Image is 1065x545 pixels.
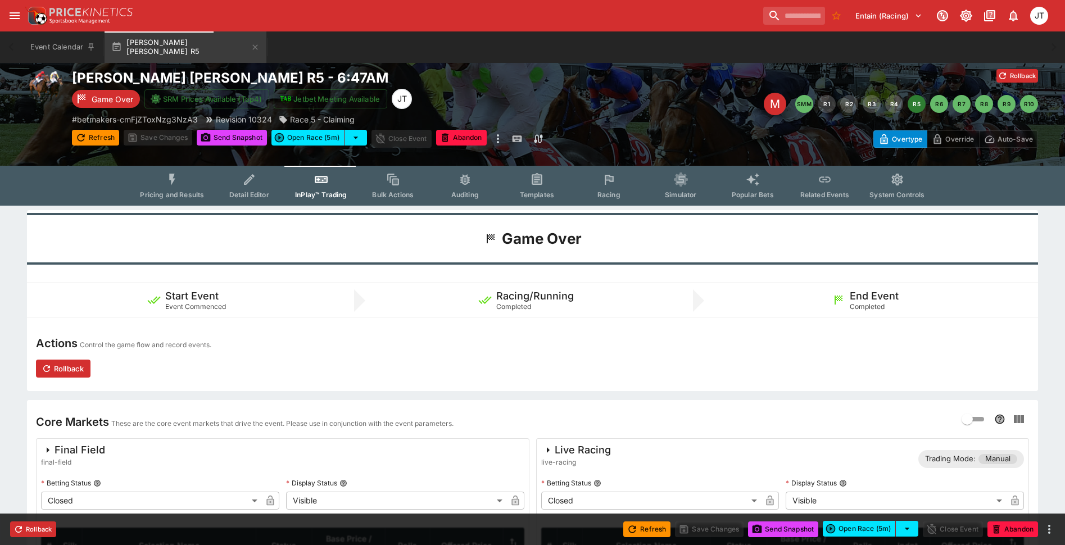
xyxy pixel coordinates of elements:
[72,69,555,87] h2: Copy To Clipboard
[27,69,63,105] img: horse_racing.png
[823,521,918,537] div: split button
[131,166,933,206] div: Event type filters
[818,95,836,113] button: R1
[980,6,1000,26] button: Documentation
[271,130,367,146] div: split button
[998,95,1016,113] button: R9
[41,443,105,457] div: Final Field
[956,6,976,26] button: Toggle light/dark mode
[1020,95,1038,113] button: R10
[850,302,885,311] span: Completed
[80,339,211,351] p: Control the game flow and record events.
[372,190,414,199] span: Bulk Actions
[72,113,198,125] p: Copy To Clipboard
[932,6,953,26] button: Connected to PK
[111,418,454,429] p: These are the core event markets that drive the event. Please use in conjunction with the event p...
[800,190,849,199] span: Related Events
[10,521,56,537] button: Rollback
[930,95,948,113] button: R6
[197,130,267,146] button: Send Snapshot
[36,360,90,378] button: Rollback
[987,523,1038,534] span: Mark an event as closed and abandoned.
[849,7,929,25] button: Select Tenant
[280,93,291,105] img: jetbet-logo.svg
[49,19,110,24] img: Sportsbook Management
[286,478,337,488] p: Display Status
[105,31,266,63] button: [PERSON_NAME] [PERSON_NAME] R5
[92,93,133,105] p: Game Over
[840,95,858,113] button: R2
[748,521,818,537] button: Send Snapshot
[41,492,261,510] div: Closed
[732,190,774,199] span: Popular Bets
[908,95,926,113] button: R5
[271,130,345,146] button: Open Race (5m)
[41,478,91,488] p: Betting Status
[541,443,611,457] div: Live Racing
[786,492,1006,510] div: Visible
[41,457,105,468] span: final-field
[863,95,881,113] button: R3
[975,95,993,113] button: R8
[795,95,1038,113] nav: pagination navigation
[998,133,1033,145] p: Auto-Save
[979,130,1038,148] button: Auto-Save
[945,133,974,145] p: Override
[839,479,847,487] button: Display Status
[4,6,25,26] button: open drawer
[216,113,272,125] p: Revision 10324
[140,190,204,199] span: Pricing and Results
[93,479,101,487] button: Betting Status
[1030,7,1048,25] div: Josh Tanner
[978,453,1017,465] span: Manual
[345,130,367,146] button: select merge strategy
[896,521,918,537] button: select merge strategy
[165,302,226,311] span: Event Commenced
[144,89,269,108] button: SRM Prices Available (Top4)
[795,95,813,113] button: SMM
[36,336,78,351] h4: Actions
[520,190,554,199] span: Templates
[502,229,582,248] h1: Game Over
[786,478,837,488] p: Display Status
[593,479,601,487] button: Betting Status
[996,69,1038,83] button: Rollback
[541,492,762,510] div: Closed
[925,453,976,465] p: Trading Mode:
[279,113,355,125] div: Race 5 - Claiming
[165,289,219,302] h5: Start Event
[491,130,505,148] button: more
[541,478,591,488] p: Betting Status
[823,521,896,537] button: Open Race (5m)
[873,130,927,148] button: Overtype
[24,31,102,63] button: Event Calendar
[892,133,922,145] p: Overtype
[25,4,47,27] img: PriceKinetics Logo
[451,190,479,199] span: Auditing
[339,479,347,487] button: Display Status
[1003,6,1023,26] button: Notifications
[49,8,133,16] img: PriceKinetics
[987,521,1038,537] button: Abandon
[597,190,620,199] span: Racing
[953,95,971,113] button: R7
[290,113,355,125] p: Race 5 - Claiming
[827,7,845,25] button: No Bookmarks
[764,93,786,115] div: Edit Meeting
[436,131,487,143] span: Mark an event as closed and abandoned.
[72,130,119,146] button: Refresh
[496,302,531,311] span: Completed
[286,492,506,510] div: Visible
[885,95,903,113] button: R4
[274,89,387,108] button: Jetbet Meeting Available
[850,289,899,302] h5: End Event
[623,521,670,537] button: Refresh
[873,130,1038,148] div: Start From
[229,190,269,199] span: Detail Editor
[1043,523,1056,536] button: more
[36,415,109,429] h4: Core Markets
[869,190,924,199] span: System Controls
[392,89,412,109] div: Josh Tanner
[496,289,574,302] h5: Racing/Running
[541,457,611,468] span: live-racing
